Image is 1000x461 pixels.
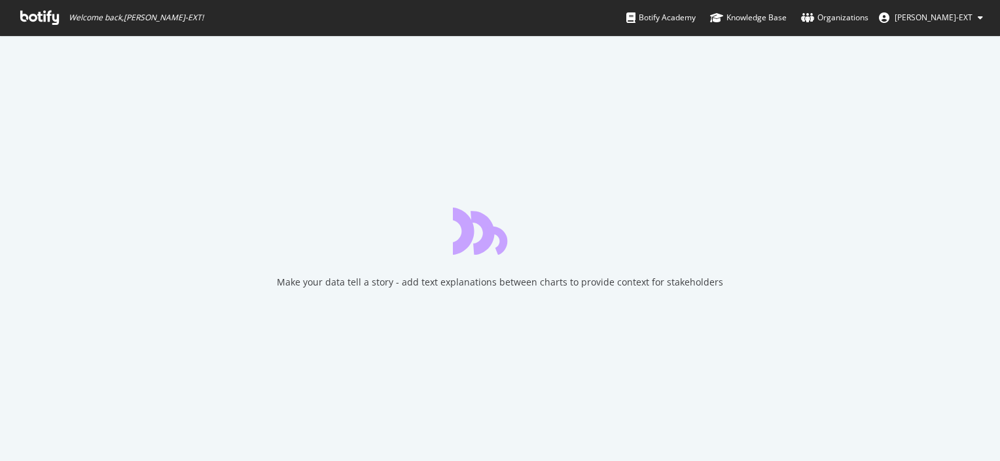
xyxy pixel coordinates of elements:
[868,7,993,28] button: [PERSON_NAME]-EXT
[69,12,204,23] span: Welcome back, [PERSON_NAME]-EXT !
[626,11,696,24] div: Botify Academy
[895,12,973,23] span: Eric DIALLO-EXT
[277,276,723,289] div: Make your data tell a story - add text explanations between charts to provide context for stakeho...
[801,11,868,24] div: Organizations
[453,208,547,255] div: animation
[710,11,787,24] div: Knowledge Base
